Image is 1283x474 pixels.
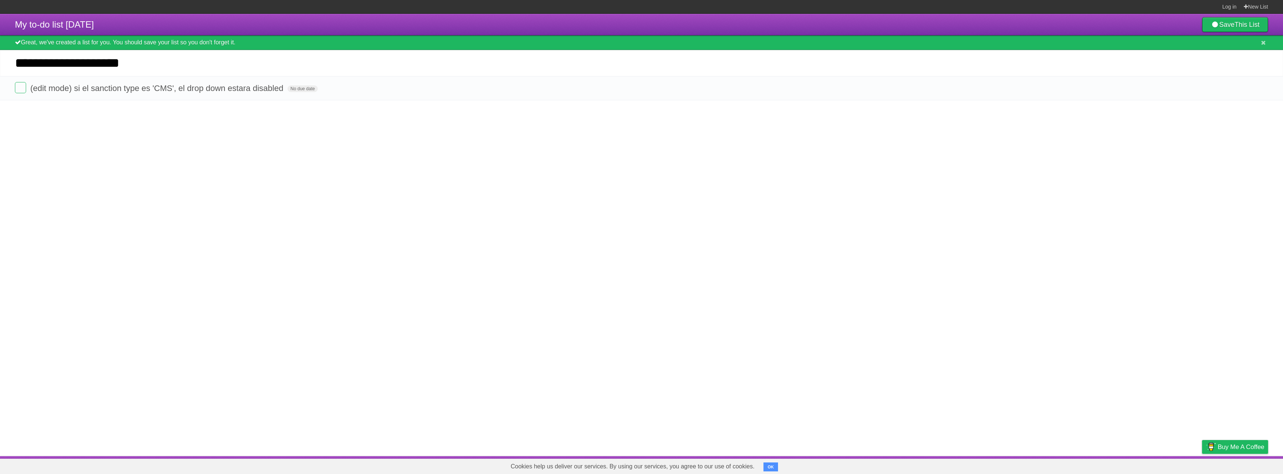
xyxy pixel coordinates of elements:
b: This List [1235,21,1260,28]
a: Terms [1167,458,1183,472]
img: Buy me a coffee [1206,440,1216,453]
a: Privacy [1192,458,1212,472]
button: OK [763,462,778,471]
a: Suggest a feature [1221,458,1268,472]
span: Cookies help us deliver our services. By using our services, you agree to our use of cookies. [503,459,762,474]
label: Done [15,82,26,93]
a: Buy me a coffee [1202,440,1268,454]
a: Developers [1127,458,1158,472]
a: About [1103,458,1119,472]
span: My to-do list [DATE] [15,19,94,29]
a: SaveThis List [1202,17,1268,32]
span: (edit mode) si el sanction type es 'CMS', el drop down estara disabled [30,84,285,93]
span: No due date [288,85,318,92]
span: Buy me a coffee [1218,440,1264,453]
